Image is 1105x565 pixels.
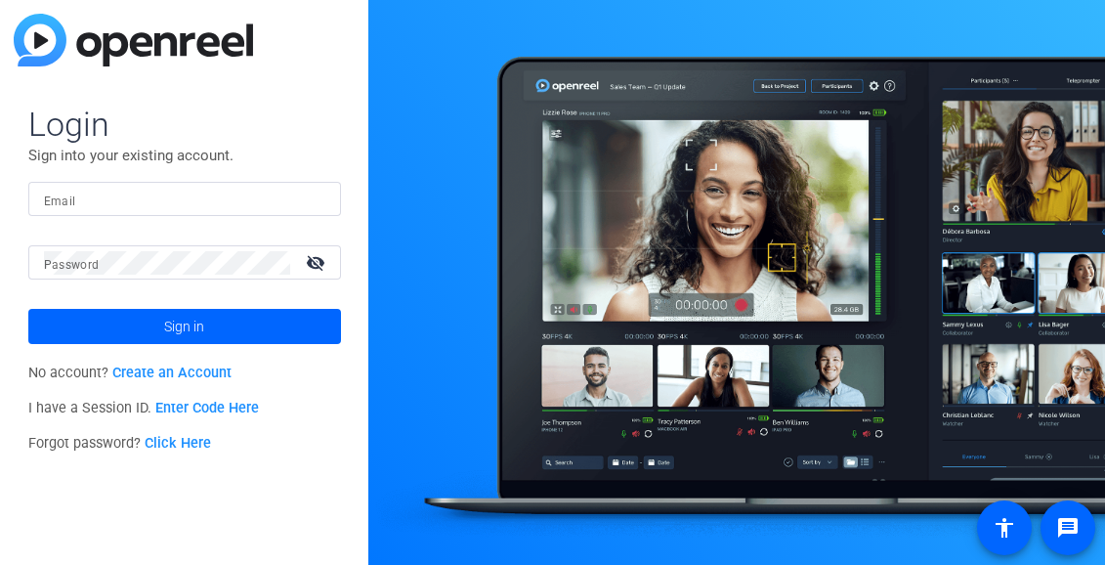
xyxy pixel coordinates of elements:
[1056,516,1080,540] mat-icon: message
[44,188,325,211] input: Enter Email Address
[28,365,233,381] span: No account?
[44,258,100,272] mat-label: Password
[28,435,212,452] span: Forgot password?
[294,248,341,277] mat-icon: visibility_off
[44,195,76,208] mat-label: Email
[28,400,260,416] span: I have a Session ID.
[164,302,204,351] span: Sign in
[112,365,232,381] a: Create an Account
[28,104,341,145] span: Login
[155,400,259,416] a: Enter Code Here
[145,435,211,452] a: Click Here
[14,14,253,66] img: blue-gradient.svg
[28,309,341,344] button: Sign in
[28,145,341,166] p: Sign into your existing account.
[993,516,1016,540] mat-icon: accessibility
